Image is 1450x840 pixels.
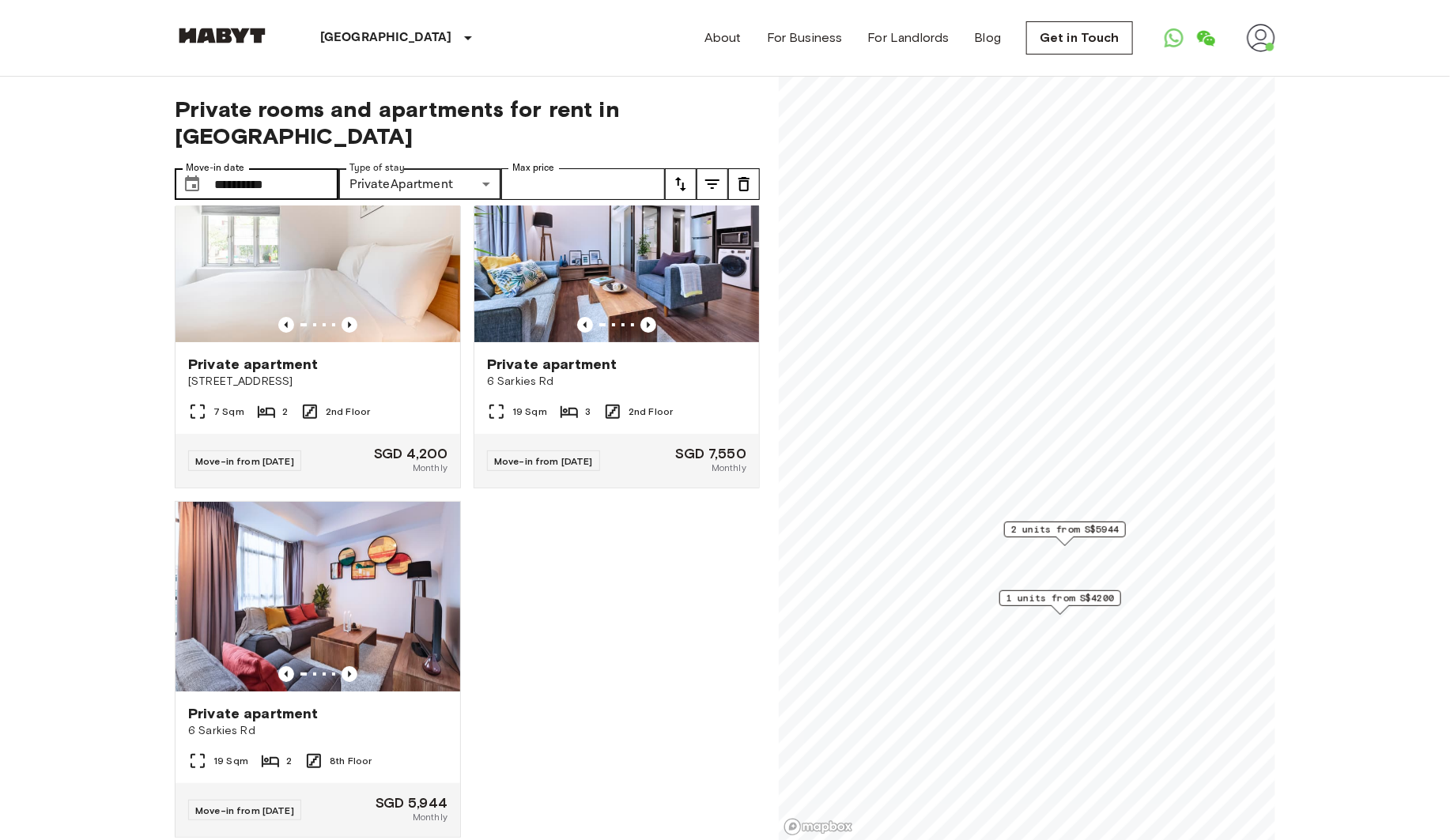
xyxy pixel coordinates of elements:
[767,28,843,47] a: For Business
[342,317,357,333] button: Previous image
[338,168,502,200] div: PrivateApartment
[374,446,447,461] span: SGD 4,200
[176,168,208,200] button: Choose date, selected date is 1 Dec 2025
[278,666,294,682] button: Previous image
[1026,21,1133,55] a: Get in Touch
[975,28,1002,47] a: Blog
[1004,522,1126,546] div: Map marker
[1158,22,1190,54] a: Open WhatsApp
[712,461,746,475] span: Monthly
[326,405,370,419] span: 2nd Floor
[999,590,1121,615] div: Map marker
[413,810,447,824] span: Monthly
[186,161,244,175] label: Move-in date
[629,405,673,419] span: 2nd Floor
[1011,522,1119,537] span: 2 units from S$5944
[512,161,555,175] label: Max price
[188,704,319,723] span: Private apartment
[376,796,447,810] span: SGD 5,944
[213,754,248,768] span: 19 Sqm
[320,28,452,47] p: [GEOGRAPHIC_DATA]
[195,804,294,816] span: Move-in from [DATE]
[195,455,294,467] span: Move-in from [DATE]
[704,28,742,47] a: About
[585,405,591,419] span: 3
[213,405,244,419] span: 7 Sqm
[697,168,728,200] button: tune
[188,723,447,739] span: 6 Sarkies Rd
[1006,591,1114,605] span: 1 units from S$4200
[330,754,372,768] span: 8th Floor
[640,317,656,333] button: Previous image
[286,754,292,768] span: 2
[728,168,760,200] button: tune
[665,168,697,200] button: tune
[188,374,447,390] span: [STREET_ADDRESS]
[474,153,759,342] img: Marketing picture of unit SG-01-002-001-01
[577,317,593,333] button: Previous image
[282,405,288,419] span: 2
[512,405,547,419] span: 19 Sqm
[175,501,461,838] a: Marketing picture of unit SG-01-002-013-01Previous imagePrevious imagePrivate apartment6 Sarkies ...
[188,355,319,374] span: Private apartment
[176,153,460,342] img: Marketing picture of unit SG-01-054-001-01
[494,455,593,467] span: Move-in from [DATE]
[676,446,746,461] span: SGD 7,550
[487,374,746,390] span: 6 Sarkies Rd
[176,502,460,691] img: Marketing picture of unit SG-01-002-013-01
[413,461,447,475] span: Monthly
[175,28,270,43] img: Habyt
[175,152,461,488] a: Marketing picture of unit SG-01-054-001-01Previous imagePrevious imagePrivate apartment[STREET_AD...
[868,28,950,47] a: For Landlords
[1247,24,1275,52] img: avatar
[349,161,405,175] label: Type of stay
[784,818,853,836] a: Mapbox logo
[278,317,294,333] button: Previous image
[175,96,760,149] span: Private rooms and apartments for rent in [GEOGRAPHIC_DATA]
[342,666,357,682] button: Previous image
[474,152,760,488] a: Marketing picture of unit SG-01-002-001-01Previous imagePrevious imagePrivate apartment6 Sarkies ...
[1190,22,1222,54] a: Open WeChat
[487,355,617,374] span: Private apartment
